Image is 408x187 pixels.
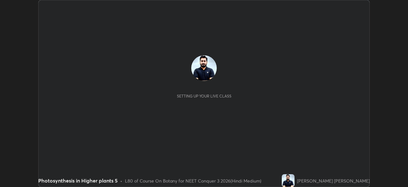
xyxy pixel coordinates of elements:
[38,177,118,184] div: Photosynthesis in Higher plants 5
[120,177,122,184] div: •
[177,94,231,98] div: Setting up your live class
[297,177,370,184] div: [PERSON_NAME] [PERSON_NAME]
[125,177,261,184] div: L80 of Course On Botany for NEET Conquer 3 2026(Hindi Medium)
[282,174,295,187] img: 335b7041857d497d9806899c20f1597e.jpg
[191,55,217,81] img: 335b7041857d497d9806899c20f1597e.jpg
